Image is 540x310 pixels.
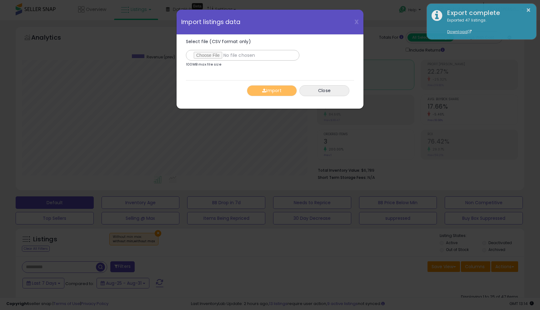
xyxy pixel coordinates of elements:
p: 100MB max file size [186,63,221,66]
button: Import [247,85,297,96]
div: Exported 47 listings. [442,17,532,35]
span: X [354,17,359,26]
button: Close [299,85,349,96]
span: Select file (CSV format only) [186,38,251,45]
a: Download [447,29,472,34]
div: Export complete [442,8,532,17]
button: × [526,6,531,14]
span: Import listings data [181,19,240,25]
